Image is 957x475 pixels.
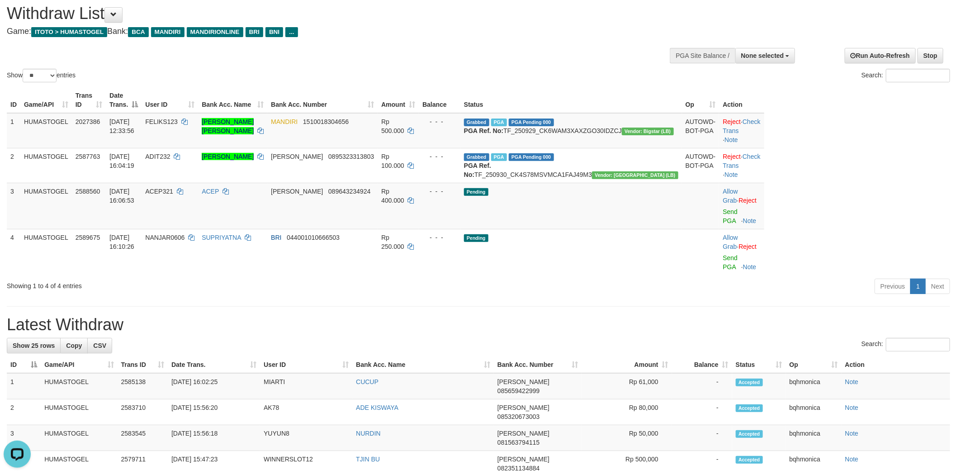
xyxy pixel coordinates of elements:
span: Copy [66,342,82,349]
a: Stop [918,48,943,63]
td: · [719,229,764,275]
td: · [719,183,764,229]
span: ADIT232 [145,153,170,160]
span: [PERSON_NAME] [271,188,323,195]
td: 3 [7,425,41,451]
label: Show entries [7,69,76,82]
a: Note [845,404,859,411]
span: PGA Pending [509,153,554,161]
div: - - - [422,117,457,126]
a: ACEP [202,188,219,195]
span: [PERSON_NAME] [497,378,550,385]
td: [DATE] 16:02:25 [168,373,260,399]
a: 1 [910,279,926,294]
td: HUMASTOGEL [20,148,72,183]
td: bqhmonica [786,399,842,425]
th: Status [460,87,682,113]
span: MANDIRIONLINE [187,27,243,37]
td: bqhmonica [786,373,842,399]
a: [PERSON_NAME] [202,153,254,160]
td: HUMASTOGEL [20,113,72,148]
th: Op: activate to sort column ascending [682,87,720,113]
a: CSV [87,338,112,353]
th: User ID: activate to sort column ascending [142,87,198,113]
th: Balance: activate to sort column ascending [672,356,732,373]
span: · [723,188,739,204]
a: Note [725,171,738,178]
b: PGA Ref. No: [464,127,503,134]
td: · · [719,113,764,148]
a: CUCUP [356,378,379,385]
div: - - - [422,187,457,196]
span: Show 25 rows [13,342,55,349]
span: Accepted [736,404,763,412]
a: Note [743,263,757,271]
span: Vendor URL: https://dashboard.q2checkout.com/secure [622,128,674,135]
a: Note [845,456,859,463]
span: ACEP321 [145,188,173,195]
span: PGA Pending [509,119,554,126]
span: ... [285,27,298,37]
th: User ID: activate to sort column ascending [260,356,352,373]
a: Allow Grab [723,234,738,250]
td: 1 [7,373,41,399]
a: Check Trans [723,153,760,169]
th: Game/API: activate to sort column ascending [41,356,117,373]
th: ID: activate to sort column descending [7,356,41,373]
a: Note [845,430,859,437]
span: [DATE] 16:04:19 [109,153,134,169]
a: SUPRIYATNA [202,234,241,241]
a: Run Auto-Refresh [845,48,916,63]
span: [DATE] 16:10:26 [109,234,134,250]
button: None selected [735,48,796,63]
h1: Withdraw List [7,5,629,23]
td: MIARTI [260,373,352,399]
td: 2 [7,148,20,183]
button: Open LiveChat chat widget [4,4,31,31]
span: Copy 044001010666503 to clipboard [287,234,340,241]
td: - [672,425,732,451]
select: Showentries [23,69,57,82]
a: Reject [739,197,757,204]
a: [PERSON_NAME] [PERSON_NAME] [202,118,254,134]
a: Check Trans [723,118,760,134]
span: 2589675 [76,234,100,241]
td: AK78 [260,399,352,425]
a: ADE KISWAYA [356,404,398,411]
span: Accepted [736,379,763,386]
span: Marked by bqhmonica [491,153,507,161]
a: Note [845,378,859,385]
th: Trans ID: activate to sort column ascending [72,87,106,113]
td: 1 [7,113,20,148]
span: Accepted [736,430,763,438]
a: Note [725,136,738,143]
td: HUMASTOGEL [20,229,72,275]
span: Pending [464,188,488,196]
td: HUMASTOGEL [41,399,117,425]
span: [DATE] 16:06:53 [109,188,134,204]
input: Search: [886,338,950,351]
b: PGA Ref. No: [464,162,491,178]
td: YUYUN8 [260,425,352,451]
td: TF_250930_CK4S78MSVMCA1FAJ49M3 [460,148,682,183]
td: 4 [7,229,20,275]
th: Amount: activate to sort column ascending [378,87,419,113]
th: Status: activate to sort column ascending [732,356,786,373]
td: Rp 50,000 [582,425,672,451]
th: Bank Acc. Name: activate to sort column ascending [352,356,494,373]
td: - [672,399,732,425]
span: 2588560 [76,188,100,195]
td: - [672,373,732,399]
td: [DATE] 15:56:18 [168,425,260,451]
span: Copy 081563794115 to clipboard [497,439,540,446]
span: [PERSON_NAME] [497,404,550,411]
th: Bank Acc. Number: activate to sort column ascending [494,356,582,373]
td: [DATE] 15:56:20 [168,399,260,425]
span: [PERSON_NAME] [497,456,550,463]
th: Game/API: activate to sort column ascending [20,87,72,113]
span: [PERSON_NAME] [497,430,550,437]
label: Search: [862,338,950,351]
a: Reject [723,153,741,160]
a: Allow Grab [723,188,738,204]
span: NANJAR0606 [145,234,185,241]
